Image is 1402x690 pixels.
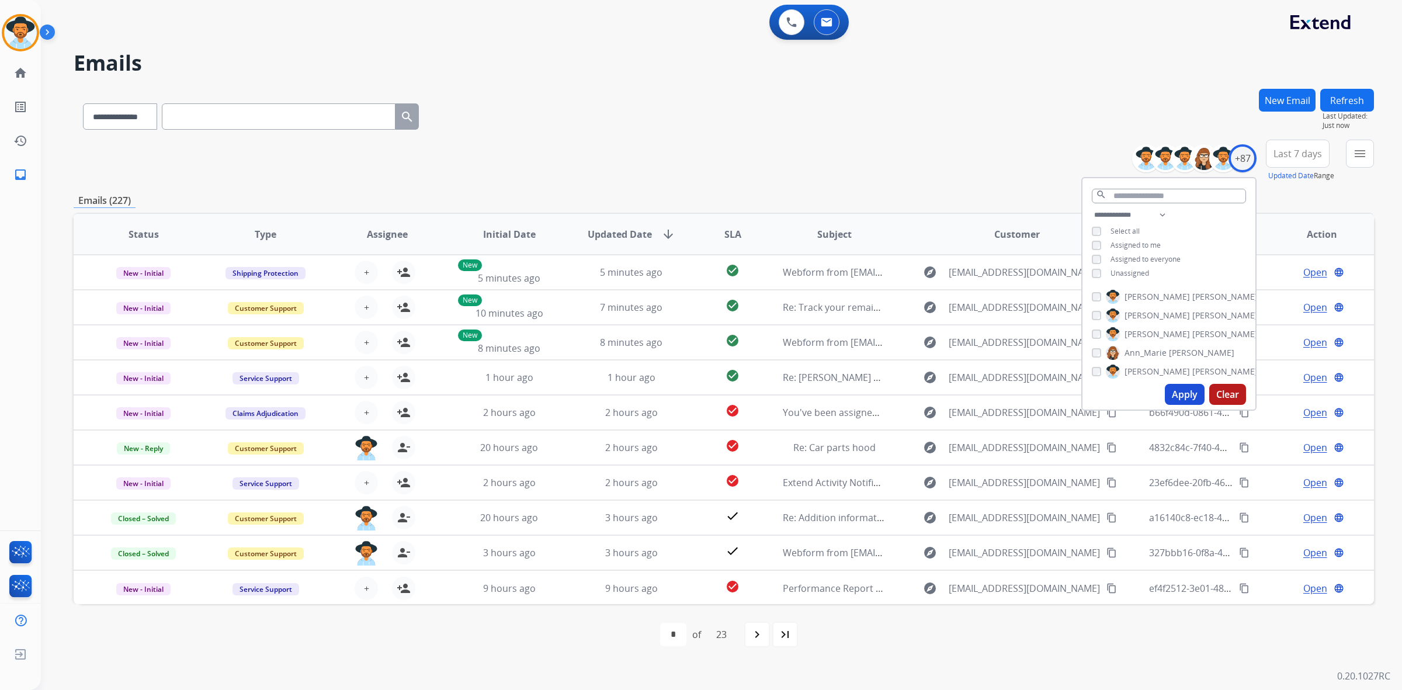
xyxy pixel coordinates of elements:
[480,441,538,454] span: 20 hours ago
[483,546,536,559] span: 3 hours ago
[1192,310,1258,321] span: [PERSON_NAME]
[483,406,536,419] span: 2 hours ago
[1125,366,1190,377] span: [PERSON_NAME]
[397,476,411,490] mat-icon: person_add
[726,404,740,418] mat-icon: check_circle
[129,227,159,241] span: Status
[949,335,1100,349] span: [EMAIL_ADDRESS][DOMAIN_NAME]
[364,370,369,384] span: +
[232,372,299,384] span: Service Support
[397,335,411,349] mat-icon: person_add
[483,476,536,489] span: 2 hours ago
[397,546,411,560] mat-icon: person_remove
[1303,546,1327,560] span: Open
[923,265,937,279] mat-icon: explore
[1111,240,1161,250] span: Assigned to me
[1303,405,1327,419] span: Open
[116,337,171,349] span: New - Initial
[726,474,740,488] mat-icon: check_circle
[1239,442,1250,453] mat-icon: content_copy
[355,471,378,494] button: +
[483,582,536,595] span: 9 hours ago
[364,581,369,595] span: +
[74,193,136,208] p: Emails (227)
[1106,583,1117,594] mat-icon: content_copy
[661,227,675,241] mat-icon: arrow_downward
[1334,372,1344,383] mat-icon: language
[483,227,536,241] span: Initial Date
[355,541,378,566] img: agent-avatar
[355,401,378,424] button: +
[783,406,1146,419] span: You've been assigned a new service order: 78b5684c-69c8-428b-b209-0577e841f8ff
[778,627,792,642] mat-icon: last_page
[923,441,937,455] mat-icon: explore
[605,441,658,454] span: 2 hours ago
[1165,384,1205,405] button: Apply
[485,371,533,384] span: 1 hour ago
[1106,547,1117,558] mat-icon: content_copy
[397,581,411,595] mat-icon: person_add
[707,623,736,646] div: 23
[1320,89,1374,112] button: Refresh
[397,370,411,384] mat-icon: person_add
[355,577,378,600] button: +
[1096,189,1106,200] mat-icon: search
[726,580,740,594] mat-icon: check_circle
[478,272,540,285] span: 5 minutes ago
[1111,268,1149,278] span: Unassigned
[1125,328,1190,340] span: [PERSON_NAME]
[817,227,852,241] span: Subject
[949,300,1100,314] span: [EMAIL_ADDRESS][DOMAIN_NAME]
[355,366,378,389] button: +
[1111,226,1140,236] span: Select all
[116,267,171,279] span: New - Initial
[13,66,27,80] mat-icon: home
[1239,477,1250,488] mat-icon: content_copy
[1239,512,1250,523] mat-icon: content_copy
[726,544,740,558] mat-icon: check
[397,300,411,314] mat-icon: person_add
[1334,337,1344,348] mat-icon: language
[1303,370,1327,384] span: Open
[1106,477,1117,488] mat-icon: content_copy
[478,342,540,355] span: 8 minutes ago
[692,627,701,642] div: of
[228,337,304,349] span: Customer Support
[117,442,170,455] span: New - Reply
[1266,140,1330,168] button: Last 7 days
[355,296,378,319] button: +
[1192,366,1258,377] span: [PERSON_NAME]
[355,506,378,530] img: agent-avatar
[783,371,1039,384] span: Re: [PERSON_NAME] has been shipped to you for servicing
[228,547,304,560] span: Customer Support
[1334,267,1344,278] mat-icon: language
[605,511,658,524] span: 3 hours ago
[397,441,411,455] mat-icon: person_remove
[1334,512,1344,523] mat-icon: language
[1149,511,1326,524] span: a16140c8-ec18-418f-ab2b-523c92296248
[949,405,1100,419] span: [EMAIL_ADDRESS][DOMAIN_NAME]
[1125,310,1190,321] span: [PERSON_NAME]
[1303,511,1327,525] span: Open
[783,336,1047,349] span: Webform from [EMAIL_ADDRESS][DOMAIN_NAME] on [DATE]
[1268,171,1334,181] span: Range
[1323,121,1374,130] span: Just now
[458,294,482,306] p: New
[923,370,937,384] mat-icon: explore
[74,51,1374,75] h2: Emails
[608,371,655,384] span: 1 hour ago
[1149,441,1320,454] span: 4832c84c-7f40-4b8f-9223-af17d30197f1
[355,436,378,460] img: agent-avatar
[1334,407,1344,418] mat-icon: language
[1106,407,1117,418] mat-icon: content_copy
[726,509,740,523] mat-icon: check
[458,259,482,271] p: New
[1239,547,1250,558] mat-icon: content_copy
[605,476,658,489] span: 2 hours ago
[949,476,1100,490] span: [EMAIL_ADDRESS][DOMAIN_NAME]
[228,302,304,314] span: Customer Support
[949,370,1100,384] span: [EMAIL_ADDRESS][DOMAIN_NAME]
[1273,151,1322,156] span: Last 7 days
[367,227,408,241] span: Assignee
[1239,407,1250,418] mat-icon: content_copy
